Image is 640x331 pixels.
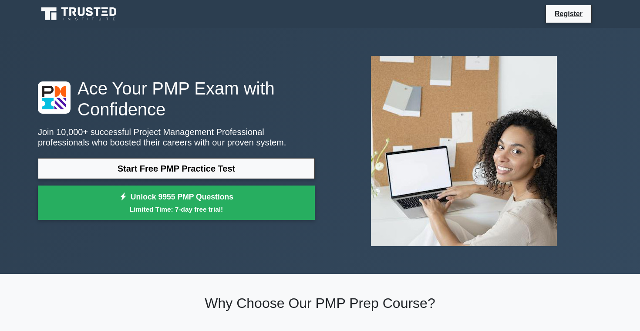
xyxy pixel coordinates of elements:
[38,158,315,179] a: Start Free PMP Practice Test
[38,295,602,311] h2: Why Choose Our PMP Prep Course?
[38,127,315,148] p: Join 10,000+ successful Project Management Professional professionals who boosted their careers w...
[549,8,588,19] a: Register
[38,78,315,120] h1: Ace Your PMP Exam with Confidence
[49,204,304,214] small: Limited Time: 7-day free trial!
[38,186,315,220] a: Unlock 9955 PMP QuestionsLimited Time: 7-day free trial!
